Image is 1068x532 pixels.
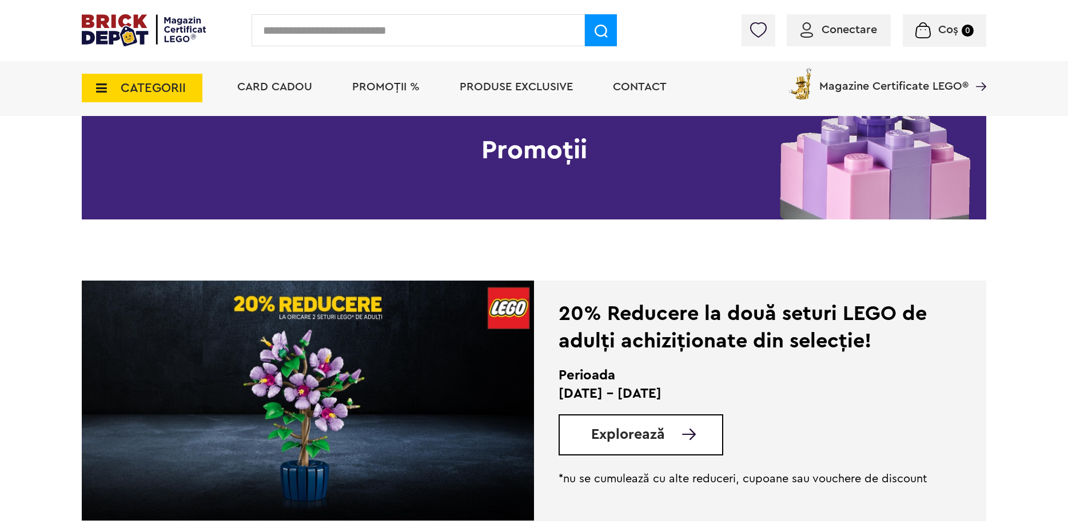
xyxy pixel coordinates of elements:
div: 20% Reducere la două seturi LEGO de adulți achiziționate din selecție! [559,300,930,355]
a: Card Cadou [237,81,312,93]
small: 0 [962,25,974,37]
a: Contact [613,81,667,93]
a: Produse exclusive [460,81,573,93]
span: Coș [938,24,958,35]
a: Magazine Certificate LEGO® [969,66,986,77]
a: Explorează [591,427,722,442]
p: [DATE] - [DATE] [559,385,930,403]
span: CATEGORII [121,82,186,94]
a: Conectare [800,24,877,35]
span: Explorează [591,427,665,442]
a: PROMOȚII % [352,81,420,93]
p: *nu se cumulează cu alte reduceri, cupoane sau vouchere de discount [559,472,930,486]
span: Magazine Certificate LEGO® [819,66,969,92]
h2: Perioada [559,366,930,385]
h1: Promoții [82,81,986,219]
span: Conectare [822,24,877,35]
